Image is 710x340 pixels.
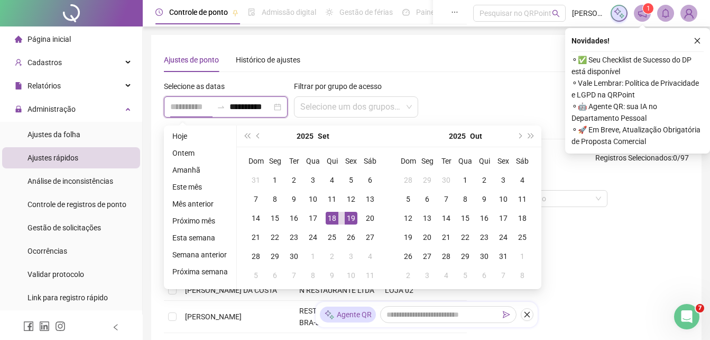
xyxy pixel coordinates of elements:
[402,250,414,263] div: 26
[307,231,319,244] div: 24
[284,190,303,209] td: 2025-09-09
[459,250,472,263] div: 29
[478,193,491,205] div: 9
[265,266,284,285] td: 2025-10-06
[27,177,113,185] span: Análise de inconsistências
[342,151,361,171] th: Sex
[440,174,453,186] div: 30
[595,152,689,169] span: : 0 / 97
[265,209,284,228] td: 2025-09-15
[437,190,456,209] td: 2025-10-07
[399,209,418,228] td: 2025-10-12
[440,212,453,225] div: 14
[497,174,510,186] div: 3
[364,231,376,244] div: 27
[456,247,475,266] td: 2025-10-29
[27,247,67,255] span: Ocorrências
[402,8,410,16] span: dashboard
[250,231,262,244] div: 21
[246,151,265,171] th: Dom
[307,174,319,186] div: 3
[288,174,300,186] div: 2
[246,190,265,209] td: 2025-09-07
[27,200,126,209] span: Controle de registros de ponto
[27,270,84,279] span: Validar protocolo
[459,212,472,225] div: 15
[112,324,119,331] span: left
[364,250,376,263] div: 4
[284,266,303,285] td: 2025-10-07
[284,171,303,190] td: 2025-09-02
[478,174,491,186] div: 2
[168,147,232,159] li: Ontem
[494,151,513,171] th: Sex
[494,266,513,285] td: 2025-11-07
[475,171,494,190] td: 2025-10-02
[456,171,475,190] td: 2025-10-01
[307,269,319,282] div: 8
[168,198,232,210] li: Mês anterior
[416,8,457,16] span: Painel do DP
[674,304,699,329] iframe: Intercom live chat
[475,209,494,228] td: 2025-10-16
[27,130,80,139] span: Ajustes da folha
[27,293,108,302] span: Link para registro rápido
[475,247,494,266] td: 2025-10-30
[303,190,322,209] td: 2025-09-10
[451,8,458,16] span: ellipsis
[571,35,610,47] span: Novidades !
[421,250,434,263] div: 27
[345,212,357,225] div: 19
[164,80,232,92] label: Selecione as datas
[494,190,513,209] td: 2025-10-10
[27,58,62,67] span: Cadastros
[168,214,232,227] li: Próximo mês
[168,265,232,278] li: Próxima semana
[456,266,475,285] td: 2025-11-05
[437,228,456,247] td: 2025-10-21
[497,269,510,282] div: 7
[288,212,300,225] div: 16
[23,321,34,332] span: facebook
[342,171,361,190] td: 2025-09-05
[418,151,437,171] th: Seg
[399,266,418,285] td: 2025-11-02
[307,193,319,205] div: 10
[399,228,418,247] td: 2025-10-19
[571,77,704,101] span: ⚬ Vale Lembrar: Política de Privacidade e LGPD na QRPoint
[303,209,322,228] td: 2025-09-17
[361,209,380,228] td: 2025-09-20
[232,10,238,16] span: pushpin
[421,193,434,205] div: 6
[324,309,335,320] img: sparkle-icon.fc2bf0ac1784a2077858766a79e2daf3.svg
[516,231,529,244] div: 25
[269,250,281,263] div: 29
[342,209,361,228] td: 2025-09-19
[402,269,414,282] div: 2
[345,193,357,205] div: 12
[322,151,342,171] th: Qui
[421,231,434,244] div: 20
[456,190,475,209] td: 2025-10-08
[246,171,265,190] td: 2025-08-31
[421,212,434,225] div: 13
[265,151,284,171] th: Seg
[168,248,232,261] li: Semana anterior
[269,231,281,244] div: 22
[265,228,284,247] td: 2025-09-22
[250,212,262,225] div: 14
[525,126,537,147] button: super-next-year
[345,231,357,244] div: 26
[421,269,434,282] div: 3
[437,171,456,190] td: 2025-09-30
[168,130,232,142] li: Hoje
[516,269,529,282] div: 8
[27,82,61,90] span: Relatórios
[513,247,532,266] td: 2025-11-01
[475,228,494,247] td: 2025-10-23
[513,190,532,209] td: 2025-10-11
[440,250,453,263] div: 28
[456,228,475,247] td: 2025-10-22
[456,151,475,171] th: Qua
[342,247,361,266] td: 2025-10-03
